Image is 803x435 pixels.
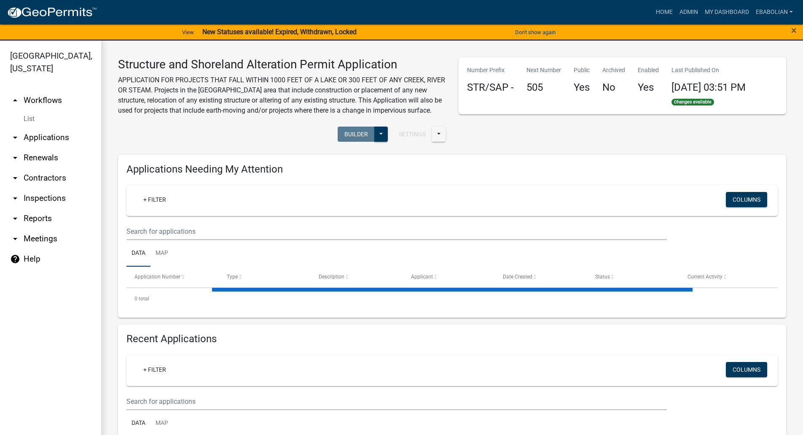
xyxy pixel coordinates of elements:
[126,223,667,240] input: Search for applications
[137,192,173,207] a: + Filter
[671,81,746,93] span: [DATE] 03:51 PM
[671,99,714,105] span: Changes available
[403,267,495,287] datatable-header-cell: Applicant
[338,127,375,142] button: Builder
[134,274,180,280] span: Application Number
[202,28,357,36] strong: New Statuses available! Expired, Withdrawn, Locked
[726,362,767,377] button: Columns
[679,267,771,287] datatable-header-cell: Current Activity
[602,66,625,75] p: Archived
[311,267,403,287] datatable-header-cell: Description
[411,274,433,280] span: Applicant
[10,95,20,105] i: arrow_drop_up
[526,66,561,75] p: Next Number
[595,274,610,280] span: Status
[752,4,796,20] a: ebabolian
[126,163,778,176] h4: Applications Needing My Attention
[179,25,197,39] a: View
[150,240,173,267] a: Map
[653,4,676,20] a: Home
[701,4,752,20] a: My Dashboard
[574,66,590,75] p: Public
[227,274,238,280] span: Type
[638,81,659,94] h4: Yes
[10,234,20,244] i: arrow_drop_down
[10,173,20,183] i: arrow_drop_down
[512,25,559,39] button: Don't show again
[126,288,778,309] div: 0 total
[118,57,446,72] h3: Structure and Shoreland Alteration Permit Application
[126,267,219,287] datatable-header-cell: Application Number
[126,240,150,267] a: Data
[602,81,625,94] h4: No
[526,81,561,94] h4: 505
[118,75,446,116] p: APPLICATION FOR PROJECTS THAT FALL WITHIN 1000 FEET OF A LAKE OR 300 FEET OF ANY CREEK, RIVER OR ...
[319,274,344,280] span: Description
[791,25,797,35] button: Close
[10,193,20,203] i: arrow_drop_down
[574,81,590,94] h4: Yes
[726,192,767,207] button: Columns
[10,213,20,224] i: arrow_drop_down
[688,274,722,280] span: Current Activity
[467,81,514,94] h4: STR/SAP -
[495,267,587,287] datatable-header-cell: Date Created
[126,333,778,345] h4: Recent Applications
[219,267,311,287] datatable-header-cell: Type
[126,393,667,410] input: Search for applications
[587,267,679,287] datatable-header-cell: Status
[671,66,746,75] p: Last Published On
[467,66,514,75] p: Number Prefix
[791,24,797,36] span: ×
[638,66,659,75] p: Enabled
[503,274,532,280] span: Date Created
[10,132,20,143] i: arrow_drop_down
[10,153,20,163] i: arrow_drop_down
[676,4,701,20] a: Admin
[10,254,20,264] i: help
[392,127,432,142] button: Settings
[137,362,173,377] a: + Filter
